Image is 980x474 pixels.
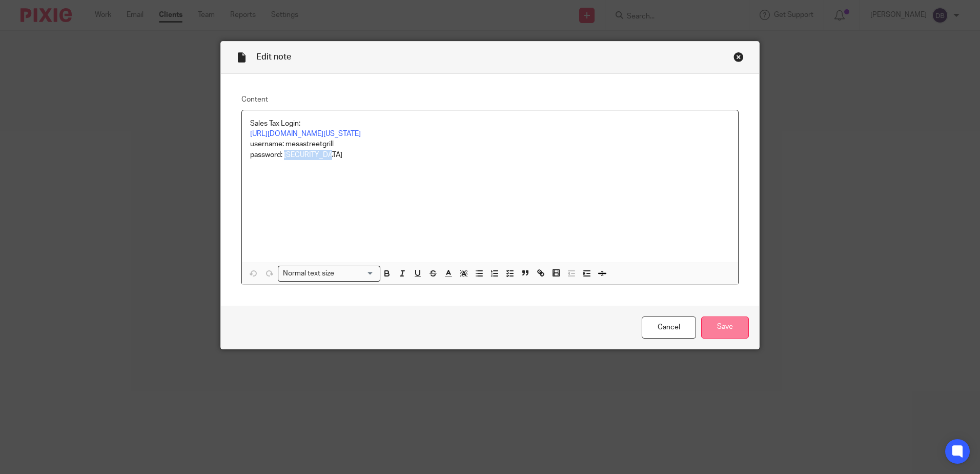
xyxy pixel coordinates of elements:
div: Close this dialog window [733,52,744,62]
span: Edit note [256,53,291,61]
a: [URL][DOMAIN_NAME][US_STATE] [250,130,361,137]
a: Cancel [642,317,696,339]
label: Content [241,94,739,105]
p: password: [SECURITY_DATA] [250,150,730,160]
p: username: mesastreetgrill [250,139,730,149]
span: Normal text size [280,268,336,279]
input: Save [701,317,749,339]
input: Search for option [337,268,374,279]
p: Sales Tax Login: [250,118,730,129]
div: Search for option [278,266,380,282]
